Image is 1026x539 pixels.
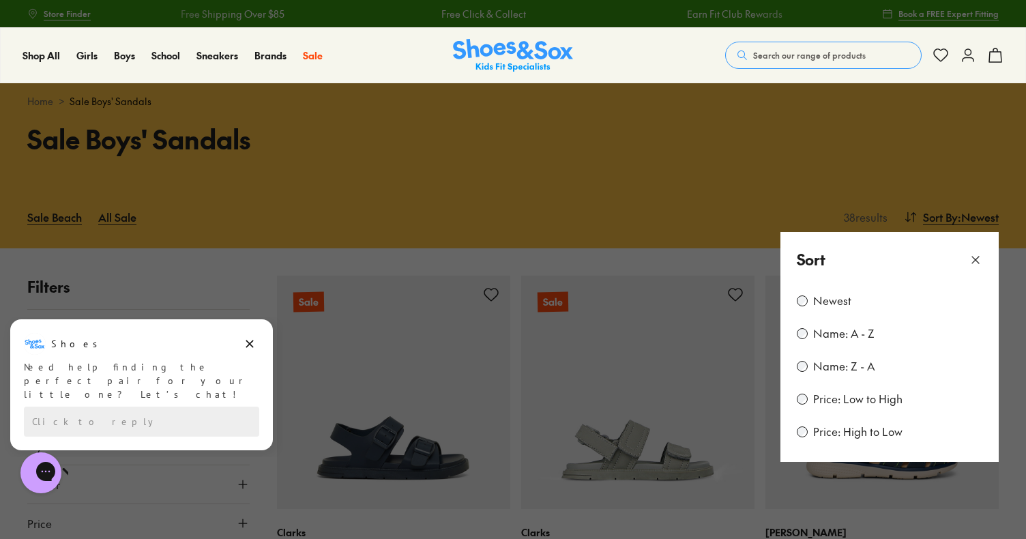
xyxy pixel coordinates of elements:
span: Search our range of products [753,49,866,61]
div: Message from Shoes. Need help finding the perfect pair for your little one? Let’s chat! [10,16,273,84]
a: School [151,48,180,63]
span: Boys [114,48,135,62]
a: Brands [254,48,287,63]
span: Brands [254,48,287,62]
h3: Shoes [51,20,105,33]
div: Need help finding the perfect pair for your little one? Let’s chat! [24,43,259,84]
a: Sale [303,48,323,63]
label: Newest [813,293,851,308]
a: Shoes & Sox [453,39,573,72]
a: Shop All [23,48,60,63]
a: Sneakers [196,48,238,63]
div: Campaign message [10,2,273,133]
span: Sale [303,48,323,62]
div: Reply to the campaigns [24,89,259,119]
span: School [151,48,180,62]
button: Search our range of products [725,42,922,69]
span: Sneakers [196,48,238,62]
label: Name: Z - A [813,359,875,374]
a: Girls [76,48,98,63]
a: Boys [114,48,135,63]
label: Name: A - Z [813,326,875,341]
span: Shop All [23,48,60,62]
p: Sort [797,248,825,271]
span: Girls [76,48,98,62]
iframe: Gorgias live chat messenger [14,448,68,498]
label: Price: High to Low [813,424,903,439]
img: Shoes logo [24,16,46,38]
label: Price: Low to High [813,392,903,407]
img: SNS_Logo_Responsive.svg [453,39,573,72]
button: Dismiss campaign [240,17,259,36]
